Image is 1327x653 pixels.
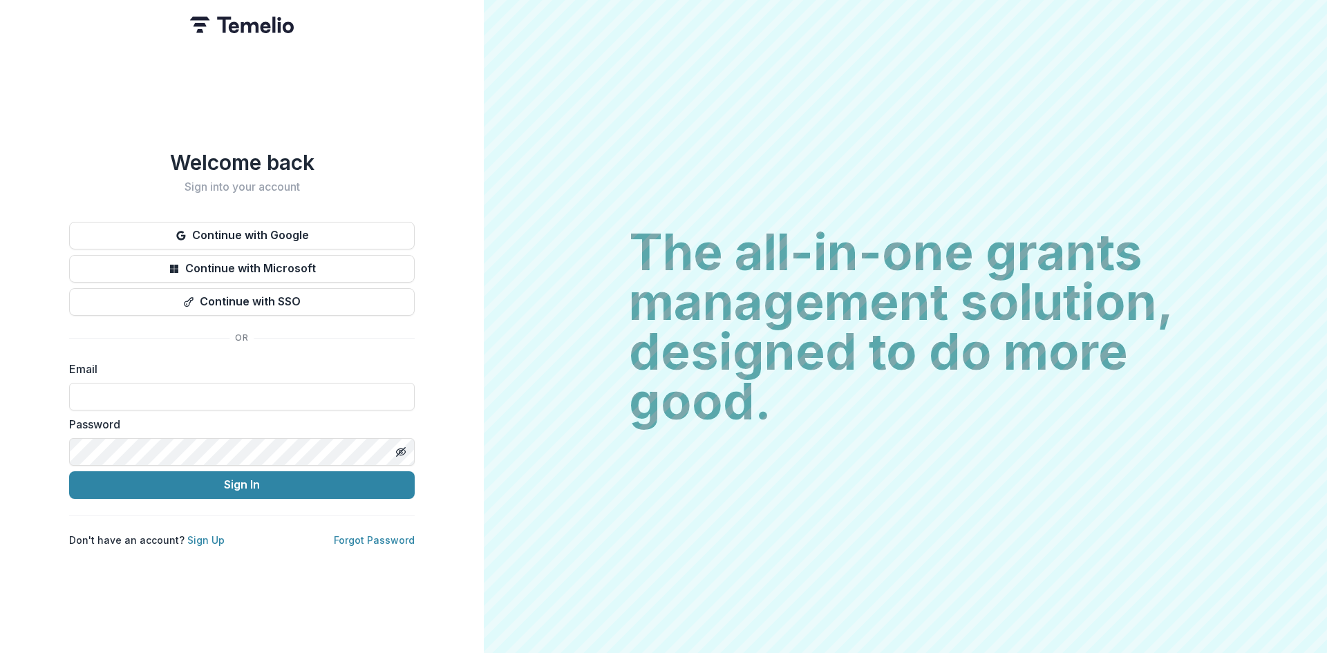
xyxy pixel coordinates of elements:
label: Password [69,416,406,433]
h2: Sign into your account [69,180,415,193]
button: Continue with SSO [69,288,415,316]
img: Temelio [190,17,294,33]
a: Forgot Password [334,534,415,546]
h1: Welcome back [69,150,415,175]
button: Continue with Google [69,222,415,249]
a: Sign Up [187,534,225,546]
button: Toggle password visibility [390,441,412,463]
button: Sign In [69,471,415,499]
p: Don't have an account? [69,533,225,547]
label: Email [69,361,406,377]
button: Continue with Microsoft [69,255,415,283]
